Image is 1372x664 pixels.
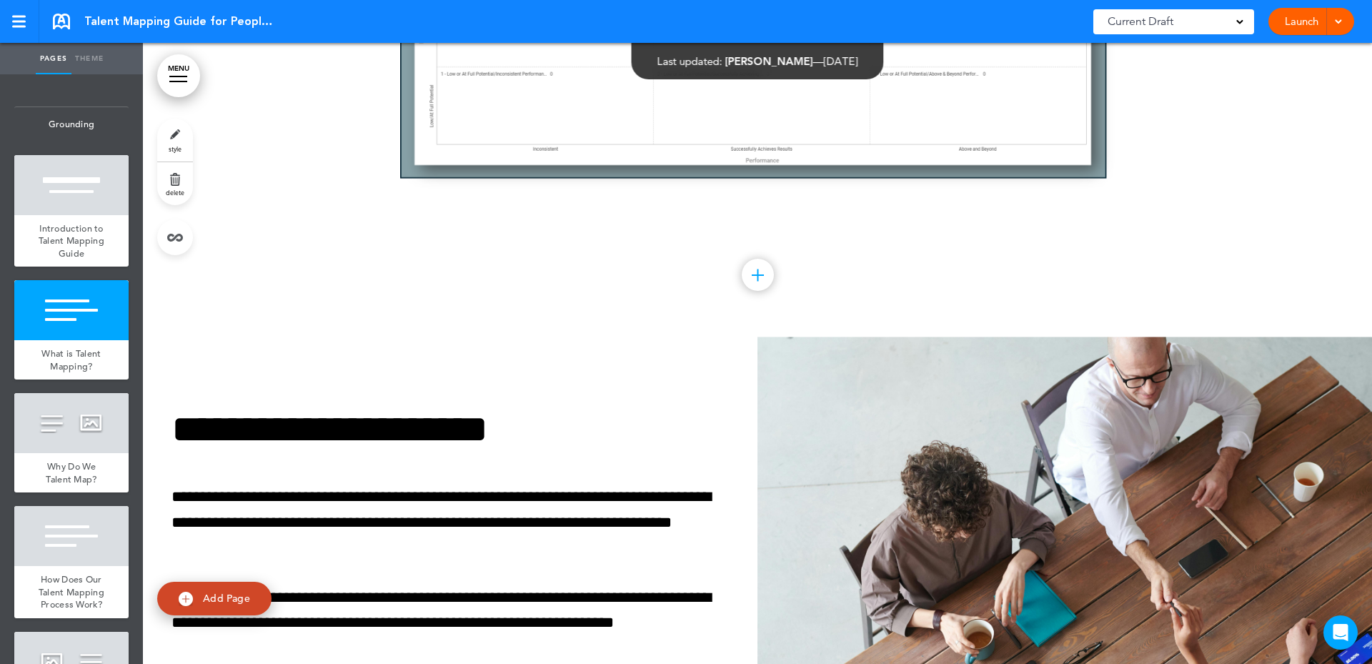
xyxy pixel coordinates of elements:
a: MENU [157,54,200,97]
a: Theme [71,43,107,74]
a: Introduction to Talent Mapping Guide [14,215,129,267]
a: Why Do We Talent Map? [14,453,129,492]
div: Open Intercom Messenger [1323,615,1358,650]
span: Introduction to Talent Mapping Guide [39,222,104,259]
span: [PERSON_NAME] [725,54,813,68]
span: style [169,144,182,153]
span: Last updated: [657,54,722,68]
a: What is Talent Mapping? [14,340,129,380]
span: Current Draft [1108,11,1173,31]
span: How Does Our Talent Mapping Process Work? [39,573,104,610]
span: Grounding [14,107,129,142]
span: What is Talent Mapping? [41,347,101,372]
a: Launch [1279,8,1324,35]
a: delete [157,162,193,205]
span: Talent Mapping Guide for People Leaders [84,14,277,29]
img: add.svg [179,592,193,606]
span: Why Do We Talent Map? [46,460,96,485]
span: [DATE] [824,54,858,68]
span: Add Page [203,592,250,605]
span: delete [166,188,184,197]
a: How Does Our Talent Mapping Process Work? [14,566,129,618]
a: Pages [36,43,71,74]
div: — [657,56,858,66]
a: Add Page [157,582,272,615]
a: style [157,119,193,162]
